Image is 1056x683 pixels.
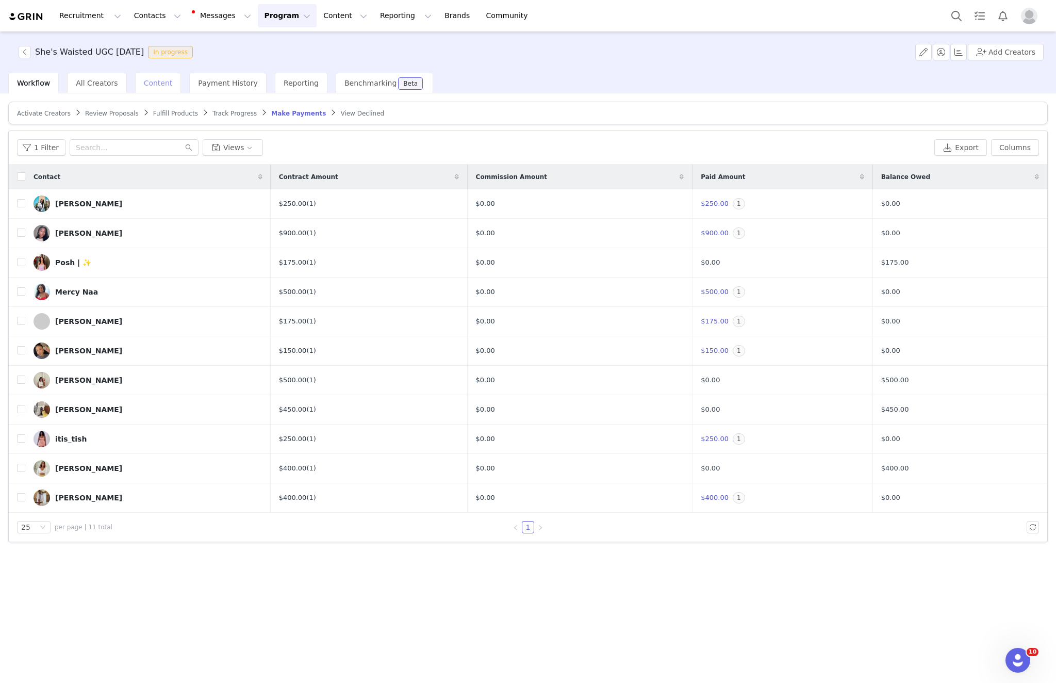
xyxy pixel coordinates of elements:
[188,4,257,27] button: Messages
[701,347,729,354] span: $150.00
[991,139,1039,156] button: Columns
[881,493,900,503] span: $0.00
[128,4,187,27] button: Contacts
[279,434,459,444] div: $250.00
[306,317,316,325] a: (1)
[17,139,65,156] button: 1 Filter
[306,229,316,237] a: (1)
[881,287,900,297] span: $0.00
[34,284,50,300] img: 70eaefe8-af2e-46a2-b696-f09986773acf.jpg
[701,229,729,237] span: $900.00
[881,375,909,385] span: $500.00
[34,172,60,182] span: Contact
[76,79,118,87] span: All Creators
[881,404,909,415] span: $450.00
[279,463,459,474] div: $400.00
[701,288,729,296] span: $500.00
[733,433,745,445] span: 1
[1015,8,1048,24] button: Profile
[34,196,262,212] a: [PERSON_NAME]
[317,4,373,27] button: Content
[476,463,684,474] div: $0.00
[34,225,262,241] a: [PERSON_NAME]
[70,139,199,156] input: Search...
[279,228,459,238] div: $900.00
[34,490,50,506] img: e758e98f-a76c-43ce-bd09-e3365d554a07.jpg
[476,493,684,503] div: $0.00
[55,405,122,414] div: [PERSON_NAME]
[279,199,459,209] div: $250.00
[476,172,547,182] span: Commission Amount
[701,405,720,413] span: $0.00
[509,521,522,533] li: Previous Page
[881,434,900,444] span: $0.00
[403,80,418,87] div: Beta
[34,460,50,477] img: 406abb3f-37ea-4a12-a87e-095e85a28d03.jpg
[733,345,745,356] span: 1
[279,493,459,503] div: $400.00
[34,254,50,271] img: ca452491-43d4-4cde-8b32-53416839b1bd.jpg
[522,522,534,533] a: 1
[21,522,30,533] div: 25
[476,404,684,415] div: $0.00
[733,227,745,239] span: 1
[733,286,745,298] span: 1
[284,79,319,87] span: Reporting
[203,139,263,156] button: Views
[374,4,438,27] button: Reporting
[1021,8,1037,24] img: placeholder-profile.jpg
[279,316,459,327] div: $175.00
[34,431,262,447] a: itis_tish
[55,435,87,443] div: itis_tish
[306,435,316,443] a: (1)
[476,257,684,268] div: $0.00
[53,4,127,27] button: Recruitment
[306,258,316,266] a: (1)
[881,316,900,327] span: $0.00
[1027,648,1038,656] span: 10
[306,200,316,207] a: (1)
[476,287,684,297] div: $0.00
[17,110,71,117] span: Activate Creators
[534,521,547,533] li: Next Page
[701,317,729,325] span: $175.00
[55,229,122,237] div: [PERSON_NAME]
[279,172,338,182] span: Contract Amount
[34,460,262,477] a: [PERSON_NAME]
[40,524,46,531] i: icon: down
[306,347,316,354] a: (1)
[55,258,91,267] div: Posh | ✨
[34,372,262,388] a: [PERSON_NAME]
[701,435,729,443] span: $250.00
[701,376,720,384] span: $0.00
[279,257,459,268] div: $175.00
[35,46,144,58] h3: She's Waisted UGC [DATE]
[513,525,519,531] i: icon: left
[279,346,459,356] div: $150.00
[55,494,122,502] div: [PERSON_NAME]
[55,317,122,326] div: [PERSON_NAME]
[881,199,900,209] span: $0.00
[34,343,50,359] img: fdf5191d-009b-46fc-b88a-5ae59f3031ba.jpg
[55,376,122,384] div: [PERSON_NAME]
[19,46,197,58] span: [object Object]
[701,464,720,472] span: $0.00
[55,200,122,208] div: [PERSON_NAME]
[258,4,317,27] button: Program
[476,434,684,444] div: $0.00
[55,288,98,296] div: Mercy Naa
[185,144,192,151] i: icon: search
[945,4,968,27] button: Search
[148,46,193,58] span: In progress
[1005,648,1030,673] iframe: Intercom live chat
[733,316,745,327] span: 1
[34,431,50,447] img: 4968fe6c-eee1-4b2c-a440-a7dfac24578f.jpg
[480,4,539,27] a: Community
[17,79,50,87] span: Workflow
[34,490,262,506] a: [PERSON_NAME]
[85,110,139,117] span: Review Proposals
[8,12,44,22] img: grin logo
[212,110,257,117] span: Track Progress
[34,254,262,271] a: Posh | ✨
